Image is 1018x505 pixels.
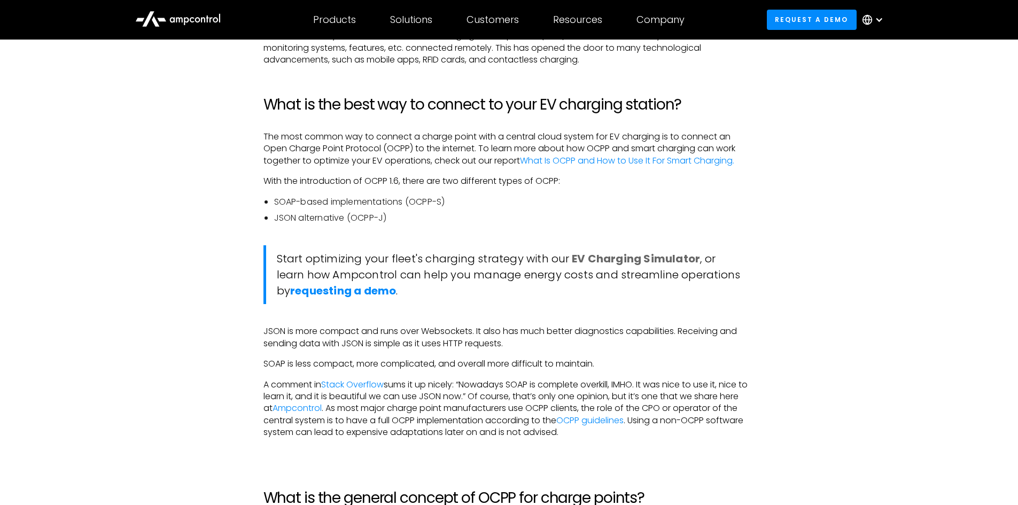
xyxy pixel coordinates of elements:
[636,14,685,26] div: Company
[263,245,755,304] blockquote: Start optimizing your fleet's charging strategy with our , or learn how Ampcontrol can help you m...
[553,14,602,26] div: Resources
[263,379,755,439] p: A comment in sums it up nicely: “Nowadays SOAP is complete overkill, IMHO. It was nice to use it,...
[390,14,432,26] div: Solutions
[467,14,519,26] div: Customers
[767,10,857,29] a: Request a demo
[313,14,356,26] div: Products
[263,131,755,167] p: The most common way to connect a charge point with a central cloud system for EV charging is to c...
[572,251,700,266] a: EV Charging Simulator
[321,378,384,391] a: Stack Overflow
[274,212,755,224] li: JSON alternative (OCPP-J)
[263,18,755,66] p: But those days are finally behind us. Why? Because networked chargers are now connected to centra...
[274,196,755,208] li: SOAP-based implementations (OCPP-S)
[263,325,755,349] p: JSON is more compact and runs over Websockets. It also has much better diagnostics capabilities. ...
[290,283,396,298] a: requesting a demo
[520,154,734,167] a: What Is OCPP and How to Use It For Smart Charging.
[556,414,624,426] a: OCPP guidelines
[263,96,755,114] h2: What is the best way to connect to your EV charging station?
[263,447,755,459] p: ‍
[263,358,755,370] p: SOAP is less compact, more complicated, and overall more difficult to maintain.
[273,402,322,414] a: Ampcontrol
[263,175,755,187] p: With the introduction of OCPP 1.6, there are two different types of OCPP:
